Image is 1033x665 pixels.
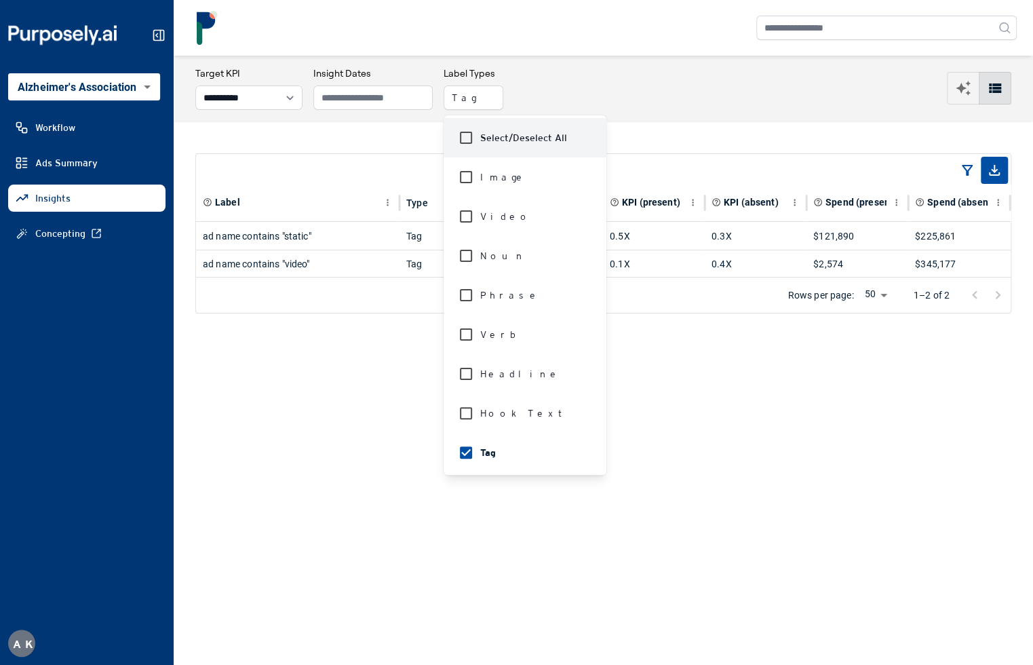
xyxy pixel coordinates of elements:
span: Spend (absent) [927,195,995,209]
button: AK [8,630,35,657]
span: Ads Summary [35,156,98,170]
div: Type [406,197,428,208]
span: Noun [480,249,526,263]
svg: Element or component part of the ad [203,197,212,207]
a: Insights [8,185,165,212]
div: $2,574 [813,250,901,278]
svg: Total spend on all ads where label is absent [915,197,924,207]
div: 0.4X [712,250,800,278]
span: Verb [480,328,521,341]
div: 50 [859,286,892,304]
span: Insights [35,191,71,205]
span: KPI (absent) [724,195,779,209]
div: Tag [406,223,494,250]
span: Headline [480,367,561,381]
span: Phrase [480,288,541,302]
span: Hook Text [480,406,569,420]
p: 1–2 of 2 [914,288,950,302]
ul: Tag [444,115,606,475]
button: Label column menu [379,194,396,211]
h3: Target KPI [195,66,303,80]
span: Concepting [35,227,85,240]
span: Spend (present) [825,195,897,209]
a: Workflow [8,114,165,141]
img: logo [190,11,224,45]
div: 0.1X [610,250,698,278]
button: Tag [444,85,503,110]
div: 0.5X [610,223,698,250]
p: Rows per page: [787,288,853,302]
label: Select/Deselect All [480,131,567,145]
div: $345,177 [915,250,1003,278]
svg: Aggregate KPI value of all ads where label is present [610,197,619,207]
div: 0.3X [712,223,800,250]
button: Spend (absent) column menu [990,194,1007,211]
div: Alzheimer's Association [8,73,160,100]
span: Video [480,210,532,223]
div: $225,861 [915,223,1003,250]
span: Workflow [35,121,75,134]
div: Tag [406,250,494,278]
span: Tag [480,446,496,459]
div: $121,890 [813,223,901,250]
div: A K [8,630,35,657]
button: KPI (absent) column menu [786,194,803,211]
div: ad name contains "static" [203,223,393,250]
svg: Aggregate KPI value of all ads where label is absent [712,197,721,207]
a: Concepting [8,220,165,247]
a: Ads Summary [8,149,165,176]
span: KPI (present) [622,195,680,209]
button: KPI (present) column menu [684,194,701,211]
div: ad name contains "video" [203,250,393,278]
span: Label [215,195,240,209]
button: Spend (present) column menu [888,194,905,211]
svg: Total spend on all ads where label is present [813,197,823,207]
span: Image [480,170,527,184]
span: Export as CSV [981,157,1008,184]
h3: Insight Dates [313,66,433,80]
h3: Label Types [444,66,503,80]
